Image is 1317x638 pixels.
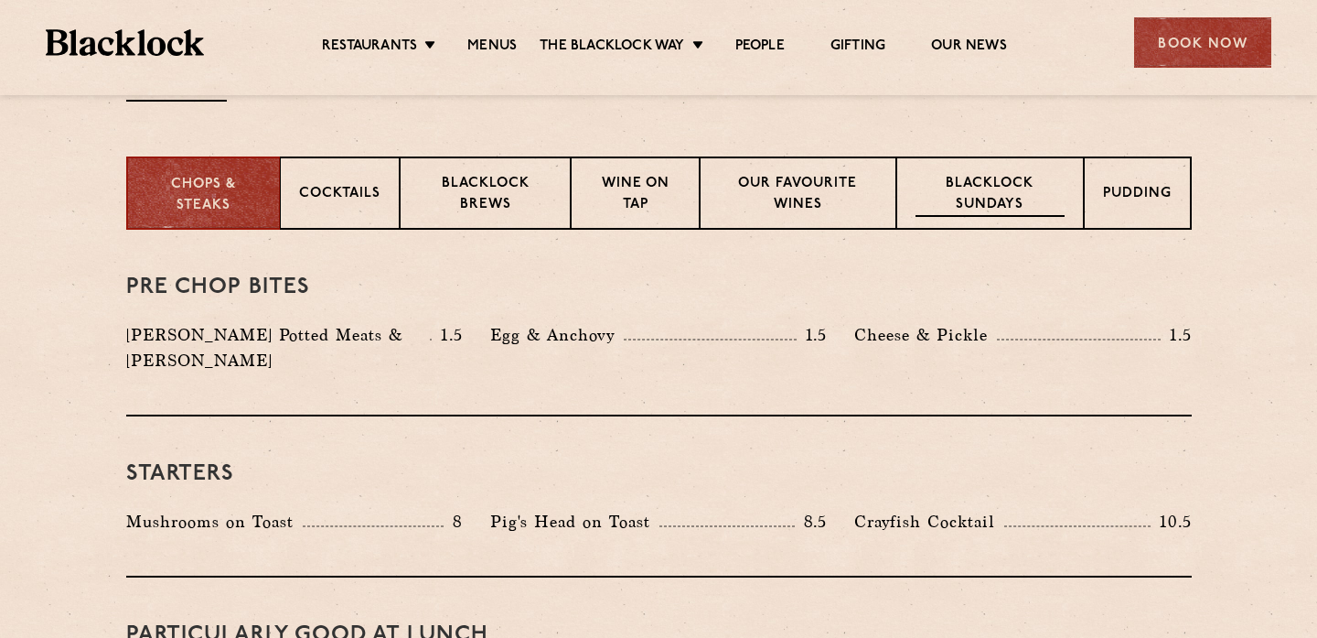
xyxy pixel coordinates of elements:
p: 8.5 [795,510,828,534]
a: Our News [931,38,1007,58]
a: People [735,38,785,58]
a: Restaurants [322,38,417,58]
p: 10.5 [1151,510,1191,534]
p: 8 [444,510,463,534]
img: BL_Textured_Logo-footer-cropped.svg [46,29,204,56]
div: Book Now [1134,17,1271,68]
p: Pig's Head on Toast [490,509,659,535]
p: Mushrooms on Toast [126,509,303,535]
p: Blacklock Sundays [915,174,1064,217]
p: Cheese & Pickle [854,322,997,348]
a: Menus [467,38,517,58]
p: Cocktails [299,184,380,207]
p: Blacklock Brews [419,174,552,217]
p: 1.5 [797,323,828,347]
h3: Pre Chop Bites [126,276,1192,299]
a: The Blacklock Way [540,38,684,58]
a: Gifting [830,38,885,58]
p: 1.5 [1161,323,1192,347]
p: Wine on Tap [590,174,680,217]
p: 1.5 [432,323,463,347]
p: Egg & Anchovy [490,322,624,348]
p: Pudding [1103,184,1172,207]
p: Our favourite wines [719,174,877,217]
p: Crayfish Cocktail [854,509,1004,535]
h3: Starters [126,462,1192,486]
p: Chops & Steaks [146,175,261,216]
p: [PERSON_NAME] Potted Meats & [PERSON_NAME] [126,322,431,373]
